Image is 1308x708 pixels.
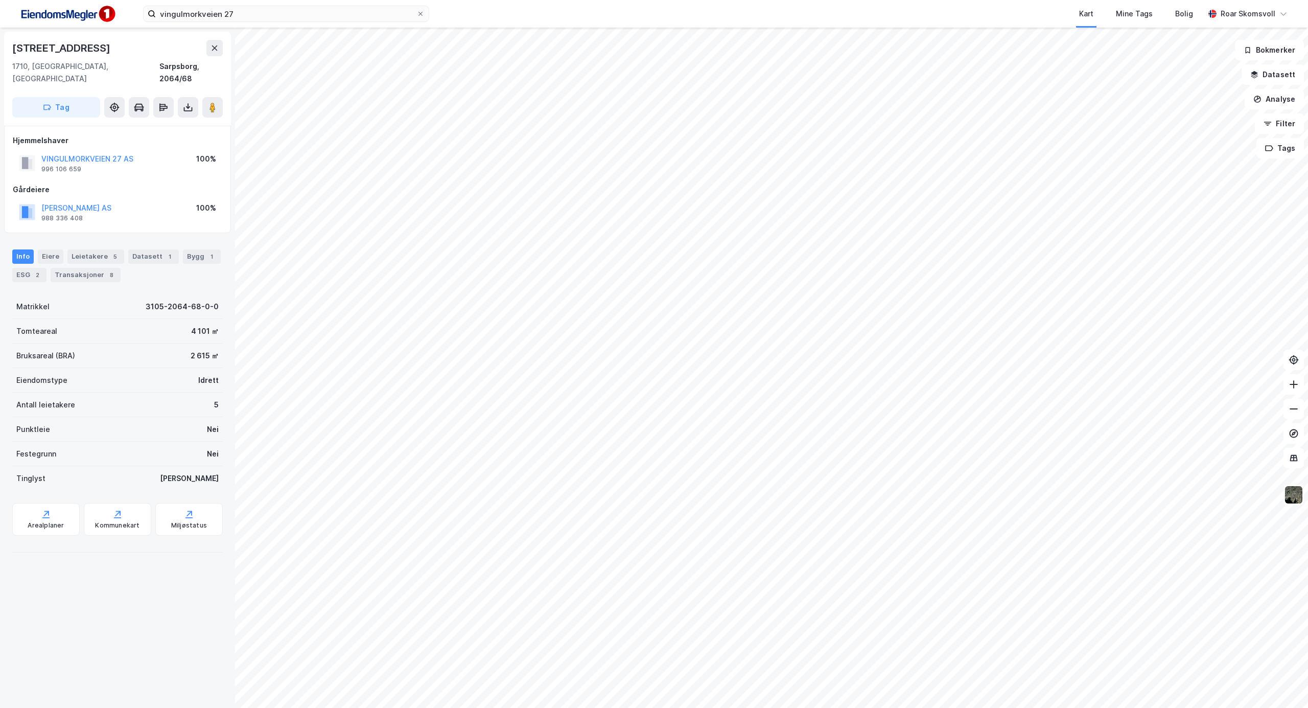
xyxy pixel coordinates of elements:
[28,521,64,530] div: Arealplaner
[16,3,119,26] img: F4PB6Px+NJ5v8B7XTbfpPpyloAAAAASUVORK5CYII=
[41,214,83,222] div: 988 336 408
[196,153,216,165] div: 100%
[110,252,120,262] div: 5
[206,252,217,262] div: 1
[198,374,219,386] div: Idrett
[16,472,45,485] div: Tinglyst
[1257,659,1308,708] div: Kontrollprogram for chat
[16,448,56,460] div: Festegrunn
[16,423,50,436] div: Punktleie
[165,252,175,262] div: 1
[1175,8,1193,20] div: Bolig
[1221,8,1275,20] div: Roar Skomsvoll
[159,60,223,85] div: Sarpsborg, 2064/68
[207,423,219,436] div: Nei
[1255,113,1304,134] button: Filter
[128,249,179,264] div: Datasett
[13,134,222,147] div: Hjemmelshaver
[191,325,219,337] div: 4 101 ㎡
[183,249,221,264] div: Bygg
[16,399,75,411] div: Antall leietakere
[67,249,124,264] div: Leietakere
[16,350,75,362] div: Bruksareal (BRA)
[38,249,63,264] div: Eiere
[1235,40,1304,60] button: Bokmerker
[146,301,219,313] div: 3105-2064-68-0-0
[1257,659,1308,708] iframe: Chat Widget
[1116,8,1153,20] div: Mine Tags
[1256,138,1304,158] button: Tags
[1242,64,1304,85] button: Datasett
[95,521,139,530] div: Kommunekart
[51,268,121,282] div: Transaksjoner
[16,374,67,386] div: Eiendomstype
[106,270,116,280] div: 8
[207,448,219,460] div: Nei
[12,249,34,264] div: Info
[1079,8,1093,20] div: Kart
[16,325,57,337] div: Tomteareal
[191,350,219,362] div: 2 615 ㎡
[41,165,81,173] div: 996 106 659
[32,270,42,280] div: 2
[214,399,219,411] div: 5
[16,301,50,313] div: Matrikkel
[1245,89,1304,109] button: Analyse
[12,40,112,56] div: [STREET_ADDRESS]
[156,6,416,21] input: Søk på adresse, matrikkel, gårdeiere, leietakere eller personer
[12,97,100,118] button: Tag
[12,60,159,85] div: 1710, [GEOGRAPHIC_DATA], [GEOGRAPHIC_DATA]
[12,268,46,282] div: ESG
[160,472,219,485] div: [PERSON_NAME]
[196,202,216,214] div: 100%
[171,521,207,530] div: Miljøstatus
[13,184,222,196] div: Gårdeiere
[1284,485,1303,505] img: 9k=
